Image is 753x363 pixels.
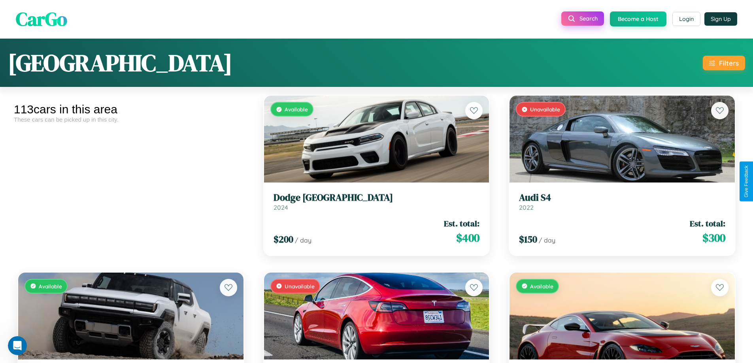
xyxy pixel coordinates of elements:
[8,336,27,355] iframe: Intercom live chat
[530,283,553,290] span: Available
[744,166,749,197] div: Give Feedback
[610,11,666,26] button: Become a Host
[8,47,232,79] h1: [GEOGRAPHIC_DATA]
[14,103,248,116] div: 113 cars in this area
[285,106,308,113] span: Available
[719,59,739,67] div: Filters
[285,283,315,290] span: Unavailable
[519,192,725,211] a: Audi S42022
[561,11,604,26] button: Search
[579,15,598,22] span: Search
[456,230,479,246] span: $ 400
[274,192,480,203] h3: Dodge [GEOGRAPHIC_DATA]
[672,12,700,26] button: Login
[519,192,725,203] h3: Audi S4
[519,233,537,246] span: $ 150
[539,236,555,244] span: / day
[702,230,725,246] span: $ 300
[274,233,293,246] span: $ 200
[444,218,479,229] span: Est. total:
[274,192,480,211] a: Dodge [GEOGRAPHIC_DATA]2024
[519,203,534,211] span: 2022
[704,12,737,26] button: Sign Up
[16,6,67,32] span: CarGo
[530,106,560,113] span: Unavailable
[703,56,745,70] button: Filters
[14,116,248,123] div: These cars can be picked up in this city.
[295,236,311,244] span: / day
[39,283,62,290] span: Available
[690,218,725,229] span: Est. total:
[274,203,288,211] span: 2024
